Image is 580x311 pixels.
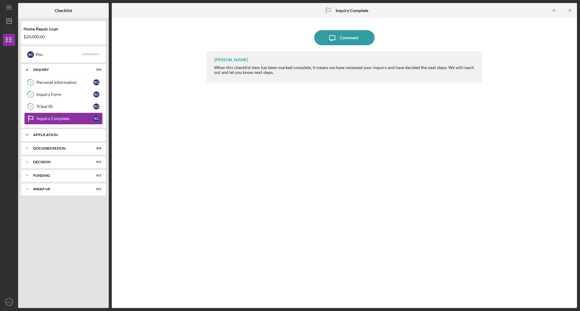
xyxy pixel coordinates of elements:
[93,103,99,109] div: K C
[90,68,101,71] div: 0 / 4
[30,105,31,109] tspan: 3
[90,174,101,177] div: 0 / 1
[7,300,11,304] text: KC
[30,81,31,84] tspan: 1
[37,116,93,121] div: Inquiry Complete
[24,34,103,39] div: $20,000.00
[24,113,103,125] a: Inquiry CompleteKC
[33,68,86,71] div: Inquiry
[33,160,86,164] div: Decision
[33,174,86,177] div: Funding
[30,93,31,97] tspan: 2
[214,57,248,62] div: [PERSON_NAME]
[37,104,93,109] div: Tribal ID
[93,91,99,97] div: K C
[24,76,103,88] a: 1Personal InformationKC
[37,80,93,85] div: Personal Information
[90,187,101,191] div: 0 / 1
[90,147,101,150] div: 0 / 8
[314,30,375,45] button: Comment
[24,27,103,31] div: Home Repair Loan
[37,92,93,97] div: Inquiry Form
[33,133,98,137] div: Application
[55,8,72,13] b: Checklist
[35,49,82,59] div: You
[33,147,86,150] div: Documentation
[214,65,476,75] div: When this checklist item has been marked complete, it means we have reviewed your inquiry and hav...
[27,51,34,58] div: K C
[93,116,99,122] div: K C
[24,100,103,113] a: 3Tribal IDKC
[90,160,101,164] div: 0 / 1
[336,8,368,13] b: Inquiry Complete
[93,79,99,85] div: K C
[24,88,103,100] a: 2Inquiry FormKC
[340,30,358,45] div: Comment
[33,187,86,191] div: Wrap up
[3,296,15,308] button: KC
